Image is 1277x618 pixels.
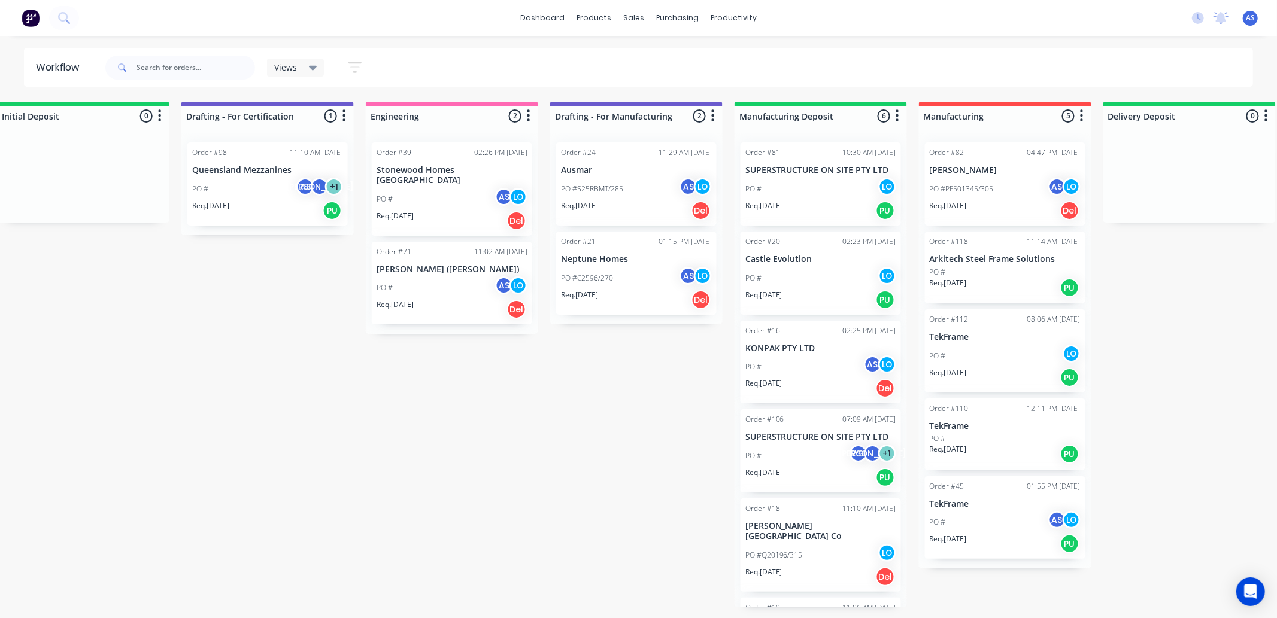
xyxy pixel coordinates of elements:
[659,147,712,158] div: 11:29 AM [DATE]
[323,201,342,220] div: PU
[192,147,227,158] div: Order #98
[617,9,650,27] div: sales
[930,267,946,278] p: PO #
[843,147,896,158] div: 10:30 AM [DATE]
[745,450,762,461] p: PO #
[843,414,896,425] div: 07:09 AM [DATE]
[561,254,712,264] p: Neptune Homes
[930,332,1081,342] p: TekFrame
[930,444,967,455] p: Req. [DATE]
[876,567,895,586] div: Del
[850,445,867,462] div: AS
[1027,147,1081,158] div: 04:47 PM [DATE]
[930,236,969,247] div: Order #118
[1060,278,1079,297] div: PU
[137,56,255,80] input: Search for orders...
[1027,314,1081,325] div: 08:06 AM [DATE]
[509,188,527,206] div: LO
[843,602,896,613] div: 11:06 AM [DATE]
[741,321,901,404] div: Order #1602:25 PM [DATE]KONPAK PTY LTDPO #ASLOReq.[DATE]Del
[561,200,598,211] p: Req. [DATE]
[878,544,896,562] div: LO
[930,421,1081,431] p: TekFrame
[878,445,896,462] div: + 1
[561,236,596,247] div: Order #21
[1063,511,1081,529] div: LO
[930,517,946,528] p: PO #
[311,178,329,196] div: [PERSON_NAME]
[745,378,782,389] p: Req. [DATE]
[925,476,1085,559] div: Order #4501:55 PM [DATE]TekFramePO #ASLOReq.[DATE]PU
[930,278,967,288] p: Req. [DATE]
[1063,178,1081,196] div: LO
[930,200,967,211] p: Req. [DATE]
[495,276,513,294] div: AS
[864,355,882,373] div: AS
[1048,511,1066,529] div: AS
[745,254,896,264] p: Castle Evolution
[930,165,1081,175] p: [PERSON_NAME]
[1060,201,1079,220] div: Del
[1060,534,1079,553] div: PU
[876,379,895,398] div: Del
[705,9,763,27] div: productivity
[930,481,964,492] div: Order #45
[745,503,780,514] div: Order #18
[876,290,895,309] div: PU
[274,61,297,74] span: Views
[843,503,896,514] div: 11:10 AM [DATE]
[495,188,513,206] div: AS
[680,267,697,285] div: AS
[377,211,414,221] p: Req. [DATE]
[925,142,1085,226] div: Order #8204:47 PM [DATE][PERSON_NAME]PO #PF501345/305ASLOReq.[DATE]Del
[691,201,711,220] div: Del
[691,290,711,309] div: Del
[561,165,712,175] p: Ausmar
[741,142,901,226] div: Order #8110:30 AM [DATE]SUPERSTRUCTURE ON SITE PTY LTDPO #LOReq.[DATE]PU
[930,184,994,194] p: PO #PF501345/305
[556,142,717,226] div: Order #2411:29 AM [DATE]AusmarPO #S25RBMT/285ASLOReq.[DATE]Del
[509,276,527,294] div: LO
[745,184,762,194] p: PO #
[745,290,782,300] p: Req. [DATE]
[377,282,393,293] p: PO #
[745,602,780,613] div: Order #19
[1060,368,1079,387] div: PU
[36,60,85,75] div: Workflow
[745,414,784,425] div: Order #106
[377,194,393,205] p: PO #
[377,246,411,257] div: Order #71
[843,236,896,247] div: 02:23 PM [DATE]
[377,147,411,158] div: Order #39
[745,432,896,442] p: SUPERSTRUCTURE ON SITE PTY LTD
[1027,236,1081,247] div: 11:14 AM [DATE]
[930,351,946,361] p: PO #
[745,273,762,284] p: PO #
[474,246,527,257] div: 11:02 AM [DATE]
[325,178,343,196] div: + 1
[864,445,882,462] div: [PERSON_NAME]
[192,165,343,175] p: Queensland Mezzanines
[192,184,208,194] p: PO #
[930,254,1081,264] p: Arkitech Steel Frame Solutions
[192,200,229,211] p: Req. [DATE]
[745,467,782,478] p: Req. [DATE]
[930,433,946,444] p: PO #
[187,142,348,226] div: Order #9811:10 AM [DATE]Queensland MezzaninesPO #AS[PERSON_NAME]+1Req.[DATE]PU
[1063,345,1081,363] div: LO
[930,147,964,158] div: Order #82
[561,273,613,284] p: PO #C2596/270
[745,200,782,211] p: Req. [DATE]
[745,165,896,175] p: SUPERSTRUCTURE ON SITE PTY LTD
[878,355,896,373] div: LO
[680,178,697,196] div: AS
[930,499,1081,509] p: TekFrame
[745,147,780,158] div: Order #81
[372,242,532,325] div: Order #7111:02 AM [DATE][PERSON_NAME] ([PERSON_NAME])PO #ASLOReq.[DATE]Del
[694,178,712,196] div: LO
[377,165,527,185] p: Stonewood Homes [GEOGRAPHIC_DATA]
[741,409,901,492] div: Order #10607:09 AM [DATE]SUPERSTRUCTURE ON SITE PTY LTDPO #AS[PERSON_NAME]+1Req.[DATE]PU
[659,236,712,247] div: 01:15 PM [DATE]
[377,264,527,275] p: [PERSON_NAME] ([PERSON_NAME])
[876,201,895,220] div: PU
